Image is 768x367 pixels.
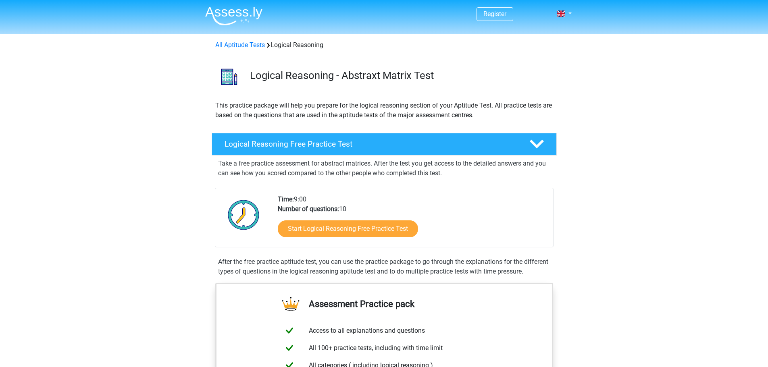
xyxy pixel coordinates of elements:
h3: Logical Reasoning - Abstraxt Matrix Test [250,69,550,82]
b: Time: [278,195,294,203]
img: Clock [223,195,264,235]
div: Logical Reasoning [212,40,556,50]
a: Start Logical Reasoning Free Practice Test [278,220,418,237]
div: After the free practice aptitude test, you can use the practice package to go through the explana... [215,257,554,276]
h4: Logical Reasoning Free Practice Test [225,139,516,149]
a: Logical Reasoning Free Practice Test [208,133,560,156]
div: 9:00 10 [272,195,553,247]
a: Register [483,10,506,18]
p: Take a free practice assessment for abstract matrices. After the test you get access to the detai... [218,159,550,178]
a: All Aptitude Tests [215,41,265,49]
b: Number of questions: [278,205,339,213]
p: This practice package will help you prepare for the logical reasoning section of your Aptitude Te... [215,101,553,120]
img: Assessly [205,6,262,25]
img: logical reasoning [212,60,246,94]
